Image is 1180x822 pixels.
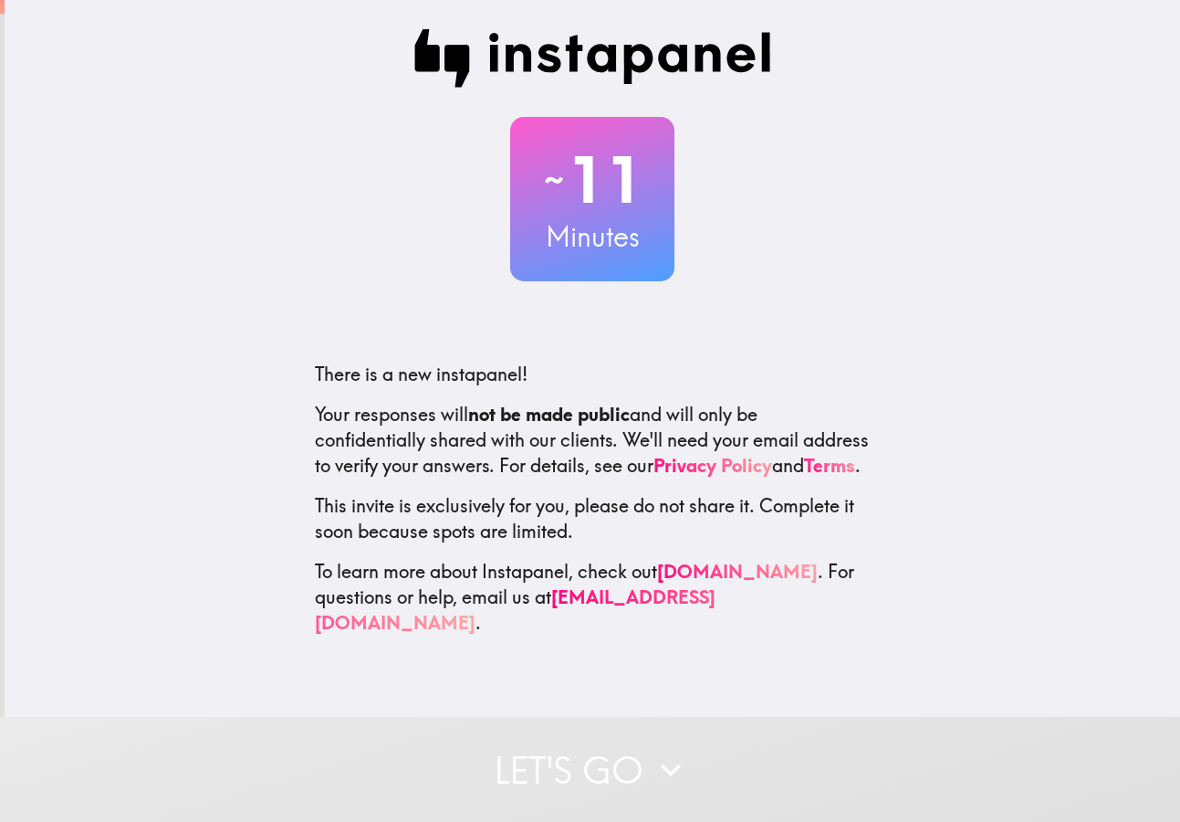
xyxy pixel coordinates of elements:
a: [EMAIL_ADDRESS][DOMAIN_NAME] [315,585,715,634]
img: Instapanel [413,29,771,88]
p: Your responses will and will only be confidentially shared with our clients. We'll need your emai... [315,402,870,479]
p: To learn more about Instapanel, check out . For questions or help, email us at . [315,559,870,636]
a: [DOMAIN_NAME] [657,560,818,583]
span: There is a new instapanel! [315,363,527,385]
h2: 11 [510,142,674,217]
a: Terms [804,454,855,477]
p: This invite is exclusively for you, please do not share it. Complete it soon because spots are li... [315,493,870,544]
h3: Minutes [510,217,674,256]
span: ~ [541,153,567,207]
b: not be made public [468,403,630,426]
a: Privacy Policy [653,454,772,477]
